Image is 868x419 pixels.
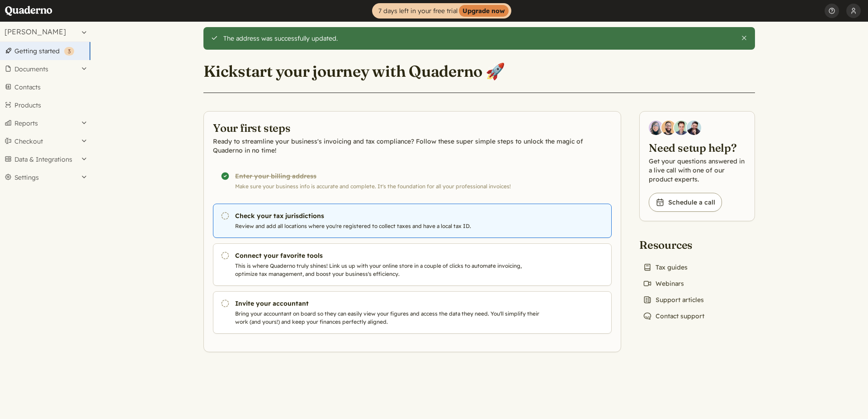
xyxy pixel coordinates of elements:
[649,193,722,212] a: Schedule a call
[639,261,691,274] a: Tax guides
[213,204,612,238] a: Check your tax jurisdictions Review and add all locations where you're registered to collect taxe...
[649,121,663,135] img: Diana Carrasco, Account Executive at Quaderno
[235,211,543,220] h3: Check your tax jurisdictions
[661,121,676,135] img: Jairo Fumero, Account Executive at Quaderno
[203,61,505,81] h1: Kickstart your journey with Quaderno 🚀
[213,121,612,135] h2: Your first steps
[235,251,543,260] h3: Connect your favorite tools
[741,34,748,42] button: Close this alert
[213,243,612,286] a: Connect your favorite tools This is where Quaderno truly shines! Link us up with your online stor...
[639,277,688,290] a: Webinars
[459,5,509,17] strong: Upgrade now
[639,293,708,306] a: Support articles
[235,299,543,308] h3: Invite your accountant
[213,137,612,155] p: Ready to streamline your business's invoicing and tax compliance? Follow these super simple steps...
[674,121,689,135] img: Ivo Oltmans, Business Developer at Quaderno
[68,48,71,55] span: 3
[235,310,543,326] p: Bring your accountant on board so they can easily view your figures and access the data they need...
[639,237,708,252] h2: Resources
[687,121,701,135] img: Javier Rubio, DevRel at Quaderno
[235,262,543,278] p: This is where Quaderno truly shines! Link us up with your online store in a couple of clicks to a...
[213,291,612,334] a: Invite your accountant Bring your accountant on board so they can easily view your figures and ac...
[649,157,745,184] p: Get your questions answered in a live call with one of our product experts.
[649,140,745,155] h2: Need setup help?
[235,222,543,230] p: Review and add all locations where you're registered to collect taxes and have a local tax ID.
[372,3,511,19] a: 7 days left in your free trialUpgrade now
[223,34,734,42] div: The address was successfully updated.
[639,310,708,322] a: Contact support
